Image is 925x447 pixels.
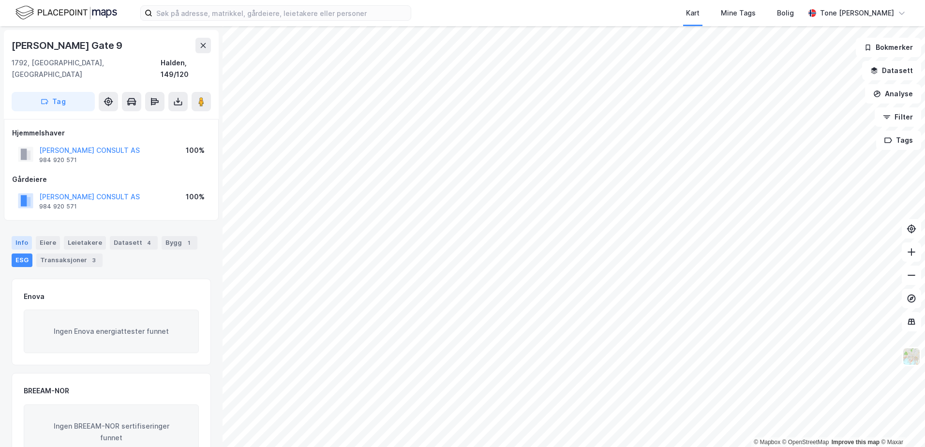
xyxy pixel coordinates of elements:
button: Analyse [865,84,921,104]
div: Datasett [110,236,158,250]
div: Gårdeiere [12,174,210,185]
div: 4 [144,238,154,248]
div: Eiere [36,236,60,250]
div: Leietakere [64,236,106,250]
input: Søk på adresse, matrikkel, gårdeiere, leietakere eller personer [152,6,411,20]
a: OpenStreetMap [782,439,829,446]
div: Kart [686,7,700,19]
div: Transaksjoner [36,253,103,267]
div: ESG [12,253,32,267]
img: logo.f888ab2527a4732fd821a326f86c7f29.svg [15,4,117,21]
div: Mine Tags [721,7,756,19]
div: Halden, 149/120 [161,57,211,80]
div: 1 [184,238,194,248]
button: Datasett [862,61,921,80]
div: Ingen Enova energiattester funnet [24,310,199,353]
div: 100% [186,145,205,156]
div: Bygg [162,236,197,250]
div: 3 [89,255,99,265]
button: Tag [12,92,95,111]
div: 984 920 571 [39,203,77,210]
div: Tone [PERSON_NAME] [820,7,894,19]
button: Filter [875,107,921,127]
img: Z [902,347,921,366]
div: 1792, [GEOGRAPHIC_DATA], [GEOGRAPHIC_DATA] [12,57,161,80]
button: Tags [876,131,921,150]
a: Improve this map [832,439,880,446]
div: 100% [186,191,205,203]
div: BREEAM-NOR [24,385,69,397]
iframe: Chat Widget [877,401,925,447]
div: Bolig [777,7,794,19]
div: 984 920 571 [39,156,77,164]
a: Mapbox [754,439,780,446]
div: Hjemmelshaver [12,127,210,139]
div: [PERSON_NAME] Gate 9 [12,38,124,53]
div: Enova [24,291,45,302]
button: Bokmerker [856,38,921,57]
div: Info [12,236,32,250]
